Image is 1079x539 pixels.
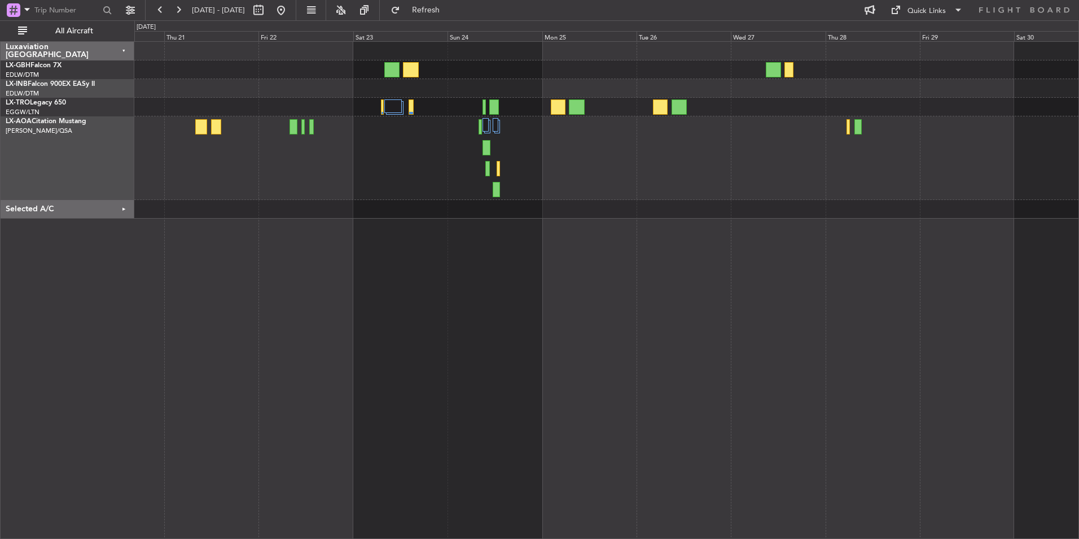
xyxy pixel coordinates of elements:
input: Trip Number [34,2,99,19]
div: Sat 23 [353,31,448,41]
div: Thu 28 [826,31,920,41]
span: LX-TRO [6,99,30,106]
a: LX-AOACitation Mustang [6,118,86,125]
div: Thu 21 [164,31,258,41]
div: Tue 26 [637,31,731,41]
a: LX-TROLegacy 650 [6,99,66,106]
span: LX-INB [6,81,28,88]
div: Fri 22 [258,31,353,41]
button: All Aircraft [12,22,122,40]
span: [DATE] - [DATE] [192,5,245,15]
a: [PERSON_NAME]/QSA [6,127,72,135]
a: EDLW/DTM [6,71,39,79]
div: Fri 29 [920,31,1014,41]
span: All Aircraft [29,27,119,35]
a: EDLW/DTM [6,89,39,98]
a: LX-GBHFalcon 7X [6,62,62,69]
div: Mon 25 [542,31,637,41]
div: [DATE] [137,23,156,32]
a: LX-INBFalcon 900EX EASy II [6,81,95,88]
a: EGGW/LTN [6,108,40,116]
span: LX-GBH [6,62,30,69]
span: Refresh [402,6,450,14]
div: Wed 27 [731,31,825,41]
span: LX-AOA [6,118,32,125]
div: Quick Links [907,6,946,17]
button: Quick Links [885,1,968,19]
div: Sun 24 [448,31,542,41]
button: Refresh [385,1,453,19]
